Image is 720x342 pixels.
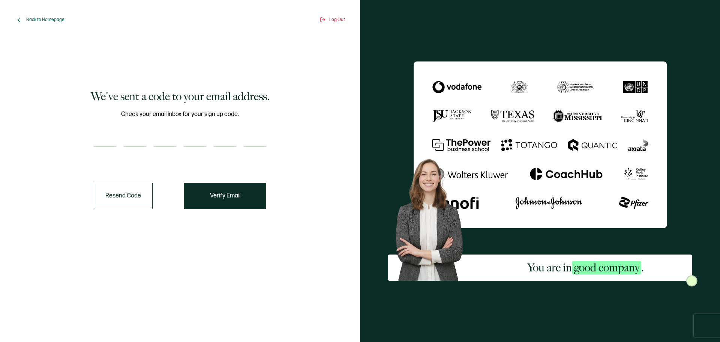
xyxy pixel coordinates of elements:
[388,153,479,281] img: Sertifier Signup - You are in <span class="strong-h">good company</span>. Hero
[121,110,239,119] span: Check your email inbox for your sign up code.
[184,183,266,209] button: Verify Email
[572,261,641,274] span: good company
[94,183,153,209] button: Resend Code
[595,257,720,342] iframe: Chat Widget
[26,17,64,23] span: Back to Homepage
[329,17,345,23] span: Log Out
[414,61,667,228] img: Sertifier We've sent a code to your email address.
[91,89,270,104] h1: We've sent a code to your email address.
[527,260,644,275] h2: You are in .
[210,193,240,199] span: Verify Email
